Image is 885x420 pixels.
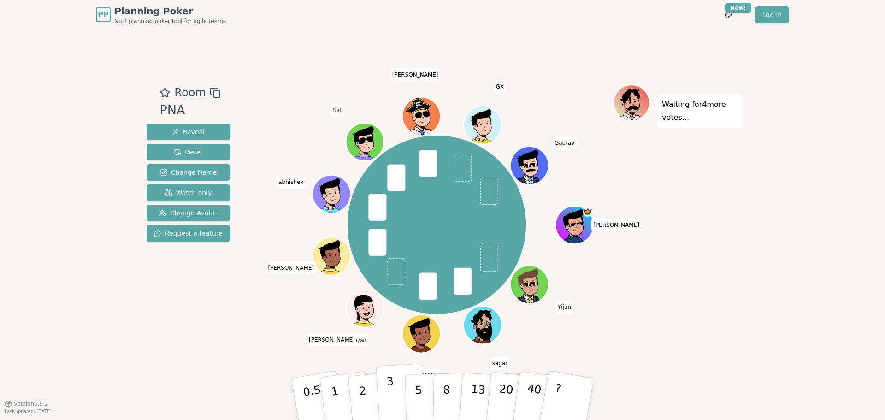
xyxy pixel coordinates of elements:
button: Change Name [147,164,230,181]
button: Watch only [147,184,230,201]
span: PP [98,9,108,20]
button: Reveal [147,124,230,140]
span: Click to change your name [276,176,306,189]
a: PPPlanning PokerNo.1 planning poker tool for agile teams [96,5,226,25]
span: Change Name [160,168,217,177]
span: Last updated: [DATE] [5,409,52,414]
span: Watch only [165,188,212,197]
button: Change Avatar [147,205,230,221]
button: Click to change your avatar [347,290,383,326]
button: New! [720,6,737,23]
span: Planning Poker [114,5,226,18]
span: Click to change your name [591,219,642,231]
button: Reset [147,144,230,160]
span: Version 0.9.2 [14,400,48,408]
span: Click to change your name [555,301,573,314]
span: Reset [174,148,203,157]
div: New! [725,3,751,13]
a: Log in [755,6,789,23]
p: Waiting for 4 more votes... [662,98,737,124]
span: Request a feature [154,229,223,238]
span: Click to change your name [490,356,510,369]
span: No.1 planning poker tool for agile teams [114,18,226,25]
span: Click to change your name [307,333,368,346]
span: Click to change your name [390,68,441,81]
span: Reveal [172,127,205,136]
span: Change Avatar [159,208,218,218]
span: Click to change your name [494,80,507,93]
span: Yuran is the host [583,207,592,217]
span: Click to change your name [330,103,344,116]
button: Add as favourite [159,84,171,101]
div: PNA [159,101,220,120]
span: Click to change your name [265,261,316,274]
span: Room [174,84,206,101]
button: Version0.9.2 [5,400,48,408]
span: (you) [355,338,366,343]
button: Request a feature [147,225,230,242]
span: Click to change your name [552,136,577,149]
